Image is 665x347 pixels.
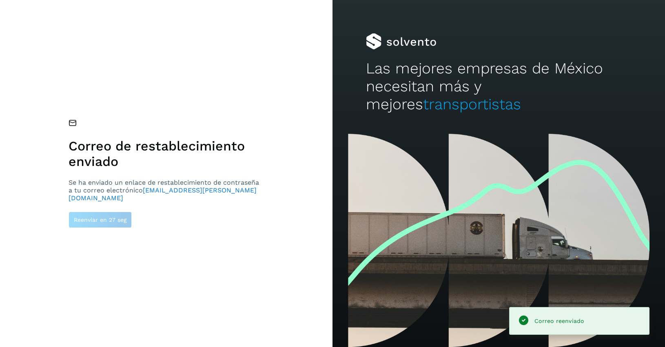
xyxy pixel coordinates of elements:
[366,60,632,114] h2: Las mejores empresas de México necesitan más y mejores
[69,212,132,228] button: Reenviar en 27 seg
[534,318,584,324] span: Correo reenviado
[69,179,262,202] p: Se ha enviado un enlace de restablecimiento de contraseña a tu correo electrónico
[74,217,126,223] span: Reenviar en 27 seg
[69,186,257,202] span: [EMAIL_ADDRESS][PERSON_NAME][DOMAIN_NAME]
[69,138,262,170] h1: Correo de restablecimiento enviado
[423,95,521,113] span: transportistas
